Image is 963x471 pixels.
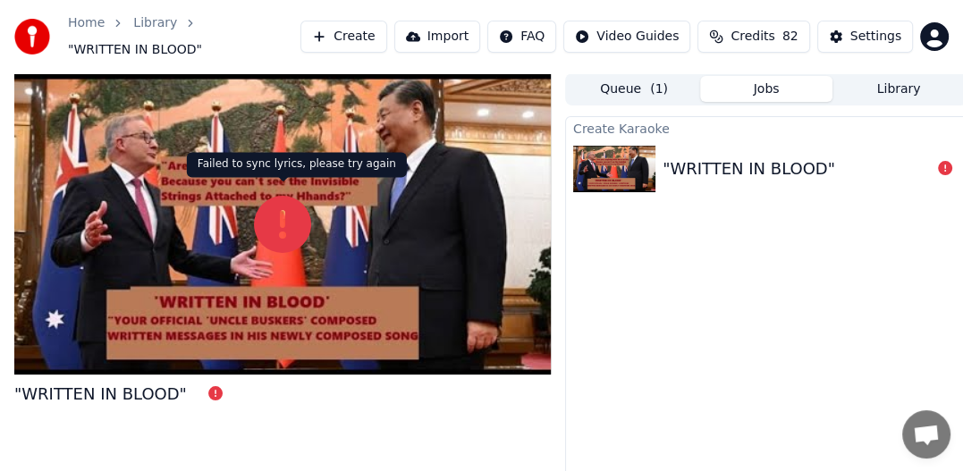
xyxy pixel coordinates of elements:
[68,41,202,59] span: "WRITTEN IN BLOOD"
[650,80,668,98] span: ( 1 )
[487,21,556,53] button: FAQ
[300,21,387,53] button: Create
[568,76,700,102] button: Queue
[68,14,105,32] a: Home
[563,21,690,53] button: Video Guides
[697,21,809,53] button: Credits82
[817,21,913,53] button: Settings
[68,14,300,59] nav: breadcrumb
[850,28,901,46] div: Settings
[700,76,832,102] button: Jobs
[394,21,480,53] button: Import
[782,28,798,46] span: 82
[187,152,407,177] div: Failed to sync lyrics, please try again
[731,28,774,46] span: Credits
[663,156,835,181] div: "WRITTEN IN BLOOD"
[14,19,50,55] img: youka
[14,382,187,407] div: "WRITTEN IN BLOOD"
[133,14,177,32] a: Library
[902,410,950,458] a: Open chat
